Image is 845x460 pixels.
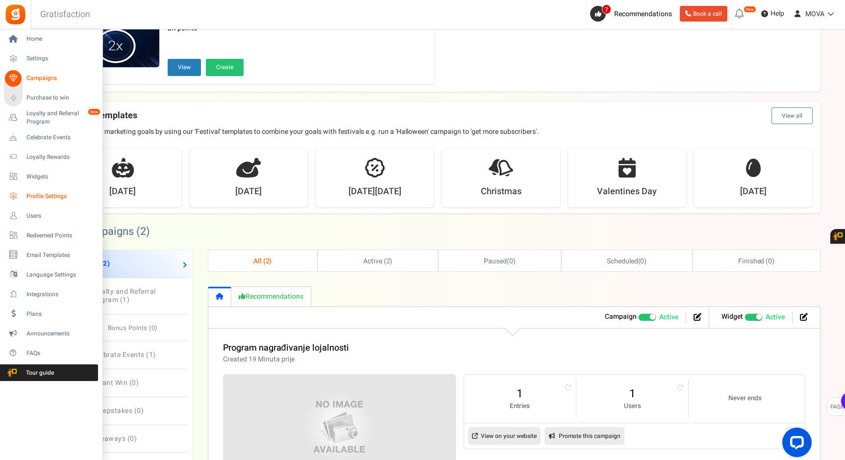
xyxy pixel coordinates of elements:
span: Announcements [26,330,95,338]
span: 0 [130,434,134,444]
span: 2 [103,258,107,269]
span: Email Templates [26,251,95,259]
span: Help [768,9,784,19]
span: Scheduled [607,256,638,266]
a: Settings [4,51,98,67]
strong: [DATE] [235,185,262,198]
span: Active [766,312,785,322]
strong: Christmas [481,185,522,198]
span: Users [26,212,95,220]
span: Redeemed Points [26,231,95,240]
span: 0 [151,323,155,332]
span: Celebrate Events ( ) [90,350,156,360]
small: Never ends [698,394,791,403]
span: 1 [123,295,127,305]
span: Widgets [26,173,95,181]
strong: [DATE] [740,185,767,198]
span: Recommendations [614,9,672,19]
a: Celebrate Events [4,129,98,146]
a: Plans [4,306,98,322]
span: Giveaways ( ) [90,434,137,444]
button: View all [771,107,813,124]
span: 0 [137,406,141,416]
a: Promote this campaign [545,427,624,445]
span: 0 [509,256,513,266]
span: FAQs [26,349,95,358]
span: 0 [768,256,772,266]
em: New [744,6,756,13]
span: Campaigns [26,74,95,82]
span: 2 [140,224,146,239]
a: Language Settings [4,266,98,283]
span: 2 [386,256,390,266]
a: Program nagrađivanje lojalnosti [223,341,349,355]
span: Plans [26,310,95,318]
a: 1 [586,386,678,402]
span: Instant Win ( ) [90,378,139,388]
span: 7 [602,4,611,14]
p: Achieve your marketing goals by using our 'Festival' templates to combine your goals with festiva... [64,127,813,137]
span: Paused [484,256,507,266]
strong: [DATE] [109,185,136,198]
p: Created 19 Minuta prije [223,355,349,364]
li: Widget activated [714,312,793,323]
strong: [DATE][DATE] [348,185,401,198]
button: Create [206,59,244,76]
span: 2 [266,256,270,266]
a: Campaigns [4,70,98,87]
img: Recommended Campaigns [72,24,159,68]
a: FAQs [4,345,98,361]
a: Home [4,31,98,48]
span: Purchase to win [26,94,95,102]
a: 1 [474,386,566,402]
h3: Gratisfaction [29,5,101,25]
a: Redeemed Points [4,227,98,244]
span: Settings [26,54,95,63]
a: Users [4,207,98,224]
a: Announcements [4,325,98,342]
span: Active ( ) [363,256,393,266]
a: View on your website [468,427,541,445]
span: Bonus Points ( ) [108,323,158,332]
span: Active [659,312,678,322]
small: Users [586,402,678,411]
img: Gratisfaction [4,3,26,26]
a: Help [757,6,788,22]
strong: Valentines Day [597,185,657,198]
a: Purchase to win [4,90,98,106]
em: New [88,108,100,115]
span: Profile Settings [26,192,95,201]
h4: Festival templates [64,107,813,124]
span: Tour guide [4,369,73,377]
a: 7 Recommendations [590,6,676,22]
span: 1 [149,350,153,360]
span: 0 [132,378,136,388]
a: Widgets [4,168,98,185]
span: 0 [640,256,644,266]
span: Loyalty and Referral Program [26,109,98,126]
span: Loyalty Rewards [26,153,95,161]
a: Integrations [4,286,98,303]
small: Entries [474,402,566,411]
span: ( ) [607,256,646,266]
button: View [168,59,201,76]
strong: Campaign [605,311,637,322]
a: Book a call [680,6,727,22]
a: Email Templates [4,247,98,263]
span: MOVA [805,9,824,19]
span: Loyalty and Referral Program ( ) [90,286,156,305]
a: Profile Settings [4,188,98,204]
span: Home [26,35,95,43]
a: Loyalty and Referral Program New [4,109,98,126]
span: Language Settings [26,271,95,279]
span: Finished ( ) [738,256,774,266]
span: Integrations [26,290,95,299]
span: All ( ) [253,256,272,266]
span: ( ) [484,256,516,266]
strong: Widget [721,311,743,322]
a: Recommendations [231,286,311,307]
a: Loyalty Rewards [4,149,98,165]
span: Sweepstakes ( ) [90,406,144,416]
span: Celebrate Events [26,133,95,142]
